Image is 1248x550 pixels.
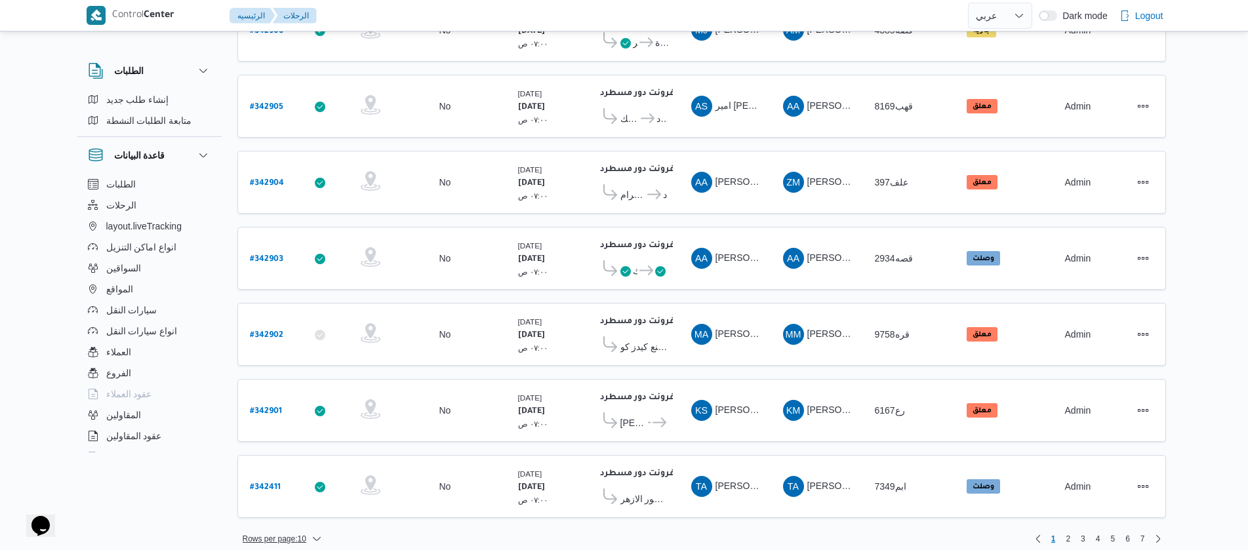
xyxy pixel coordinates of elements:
[518,407,545,416] b: [DATE]
[788,476,799,497] span: TA
[250,103,283,112] b: # 342905
[77,89,222,136] div: الطلبات
[967,175,997,189] span: معلق
[250,478,281,496] a: #342411
[106,176,136,192] span: الطلبات
[973,255,994,263] b: وصلت
[786,324,801,345] span: MM
[600,469,675,479] b: فرونت دور مسطرد
[1135,531,1150,547] a: Page 7 of 7
[1065,329,1091,340] span: Admin
[1065,405,1091,416] span: Admin
[1060,531,1076,547] a: Page 2 of 7
[1066,531,1070,547] span: 2
[250,331,283,340] b: # 342902
[106,386,152,402] span: عقود العملاء
[1046,531,1061,547] button: Page 1 of 7
[973,407,992,415] b: معلق
[715,481,828,491] span: [PERSON_NAME] على جبل
[439,252,451,264] div: No
[106,281,133,297] span: المواقع
[518,115,548,124] small: ٠٧:٠٠ ص
[250,407,282,416] b: # 342901
[656,111,668,127] span: فرونت دور مسطرد
[88,63,211,79] button: الطلبات
[439,100,451,112] div: No
[1051,531,1056,547] span: 1
[518,393,542,402] small: [DATE]
[663,187,668,203] span: فرونت دور مسطرد
[13,498,55,537] iframe: chat widget
[600,89,675,98] b: فرونت دور مسطرد
[518,179,545,188] b: [DATE]
[518,241,542,250] small: [DATE]
[807,24,961,35] span: [PERSON_NAME] [PERSON_NAME]
[518,191,548,200] small: ٠٧:٠٠ ص
[1125,531,1130,547] span: 6
[439,404,451,416] div: No
[783,476,804,497] div: Tarq Abadalnaba Ala Jabl
[83,174,216,195] button: الطلبات
[250,27,283,36] b: # 342906
[875,177,908,187] span: علف397
[1065,177,1091,187] span: Admin
[696,476,707,497] span: TA
[106,197,136,213] span: الرحلات
[783,96,804,117] div: Abadallah Aid Abadalsalam Abadalihafz
[250,174,284,191] a: #342904
[83,342,216,363] button: العملاء
[1057,10,1107,21] span: Dark mode
[250,98,283,115] a: #342905
[1150,531,1166,547] a: Next page, 2
[600,317,675,326] b: فرونت دور مسطرد
[787,248,799,269] span: AA
[973,483,994,491] b: وصلت
[620,339,668,355] span: مصنع كيدز كو
[106,302,157,318] span: سيارات النقل
[1133,476,1154,497] button: Actions
[783,400,804,421] div: Khidhuir Muhammad Tlbah Hamid
[518,331,545,340] b: [DATE]
[1135,8,1163,24] span: Logout
[1091,531,1106,547] a: Page 4 of 7
[695,96,708,117] span: AS
[439,328,451,340] div: No
[83,363,216,383] button: الفروع
[620,415,646,431] span: [PERSON_NAME] مؤسسه الزكاه
[807,100,961,111] span: [PERSON_NAME] [PERSON_NAME]
[633,263,638,279] span: قسم الزمالك
[875,329,910,340] span: قره9758
[973,331,992,339] b: معلق
[518,165,542,174] small: [DATE]
[807,404,980,415] span: [PERSON_NAME] طلب[PERSON_NAME]
[1114,3,1169,29] button: Logout
[106,323,178,339] span: انواع سيارات النقل
[439,481,451,492] div: No
[691,476,712,497] div: Tarq Abadalnaba Ala Jabl
[83,258,216,279] button: السواقين
[106,344,131,360] span: العملاء
[518,255,545,264] b: [DATE]
[518,89,542,98] small: [DATE]
[787,96,799,117] span: AA
[106,218,182,234] span: layout.liveTracking
[518,39,548,48] small: ٠٧:٠٠ ص
[83,300,216,321] button: سيارات النقل
[83,89,216,110] button: إنشاء طلب جديد
[786,172,800,193] span: ZM
[786,400,801,421] span: KM
[518,420,548,428] small: ٠٧:٠٠ ص
[807,252,961,263] span: [PERSON_NAME] [PERSON_NAME]
[250,402,282,420] a: #342901
[1140,531,1145,547] span: 7
[106,260,141,276] span: السواقين
[518,317,542,326] small: [DATE]
[518,27,545,36] b: [DATE]
[518,483,545,492] b: [DATE]
[691,248,712,269] div: Abadallah Aid Abadalsalam Abadalihafz
[600,393,675,403] b: فرونت دور مسطرد
[807,481,920,491] span: [PERSON_NAME] على جبل
[967,403,997,418] span: معلق
[807,328,961,339] span: [PERSON_NAME] [PERSON_NAME]
[1065,481,1091,492] span: Admin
